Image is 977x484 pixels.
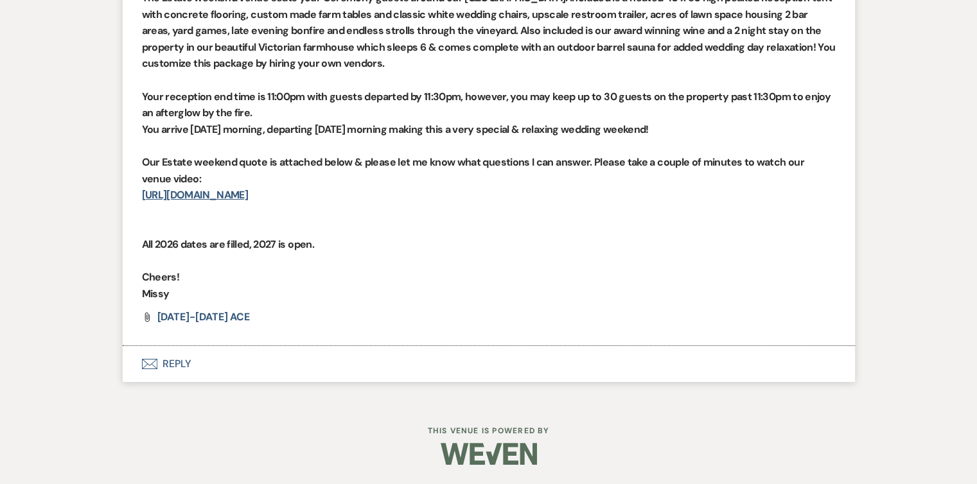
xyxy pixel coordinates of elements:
[123,346,855,382] button: Reply
[157,312,251,322] a: [DATE]-[DATE] ACE
[441,431,537,476] img: Weven Logo
[142,90,831,120] strong: Your reception end time is 11:00pm with guests departed by 11:30pm, however, you may keep up to 3...
[142,188,248,202] a: [URL][DOMAIN_NAME]
[142,238,314,251] strong: All 2026 dates are filled, 2027 is open.
[142,270,180,284] strong: Cheers!
[142,287,170,300] strong: Missy
[142,123,649,136] strong: You arrive [DATE] morning, departing [DATE] morning making this a very special & relaxing wedding...
[157,310,251,324] span: [DATE]-[DATE] ACE
[142,155,804,186] strong: Our Estate weekend quote is attached below & please let me know what questions I can answer. Plea...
